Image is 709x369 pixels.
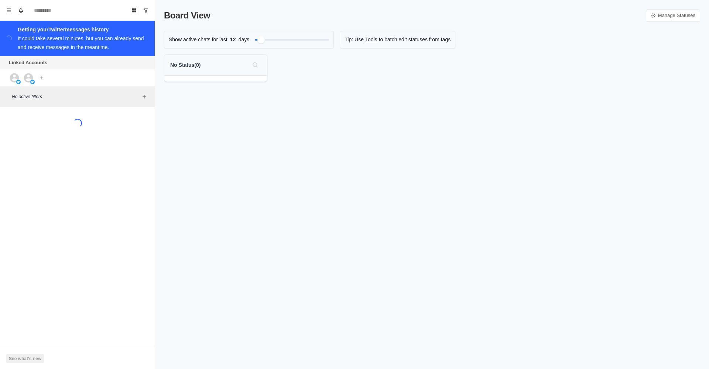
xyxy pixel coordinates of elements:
button: Search [249,59,261,71]
p: Tip: Use [345,36,364,44]
a: Tools [365,36,377,44]
img: picture [16,80,21,84]
p: No active filters [12,93,140,100]
p: days [239,36,250,44]
p: to batch edit statuses from tags [379,36,451,44]
button: Add account [37,73,46,82]
p: Show active chats for last [169,36,227,44]
button: Board View [128,4,140,16]
p: No Status ( 0 ) [170,61,201,69]
span: 12 [227,36,239,44]
button: Add filters [140,92,149,101]
div: Filter by activity days [257,36,265,44]
button: See what's new [6,354,44,363]
div: It could take several minutes, but you can already send and receive messages in the meantime. [18,35,144,50]
button: Show unread conversations [140,4,152,16]
img: picture [30,80,35,84]
a: Manage Statuses [646,9,700,22]
p: Board View [164,9,210,22]
div: Getting your Twitter messages history [18,25,146,34]
button: Notifications [15,4,27,16]
button: Menu [3,4,15,16]
p: Linked Accounts [9,59,47,66]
